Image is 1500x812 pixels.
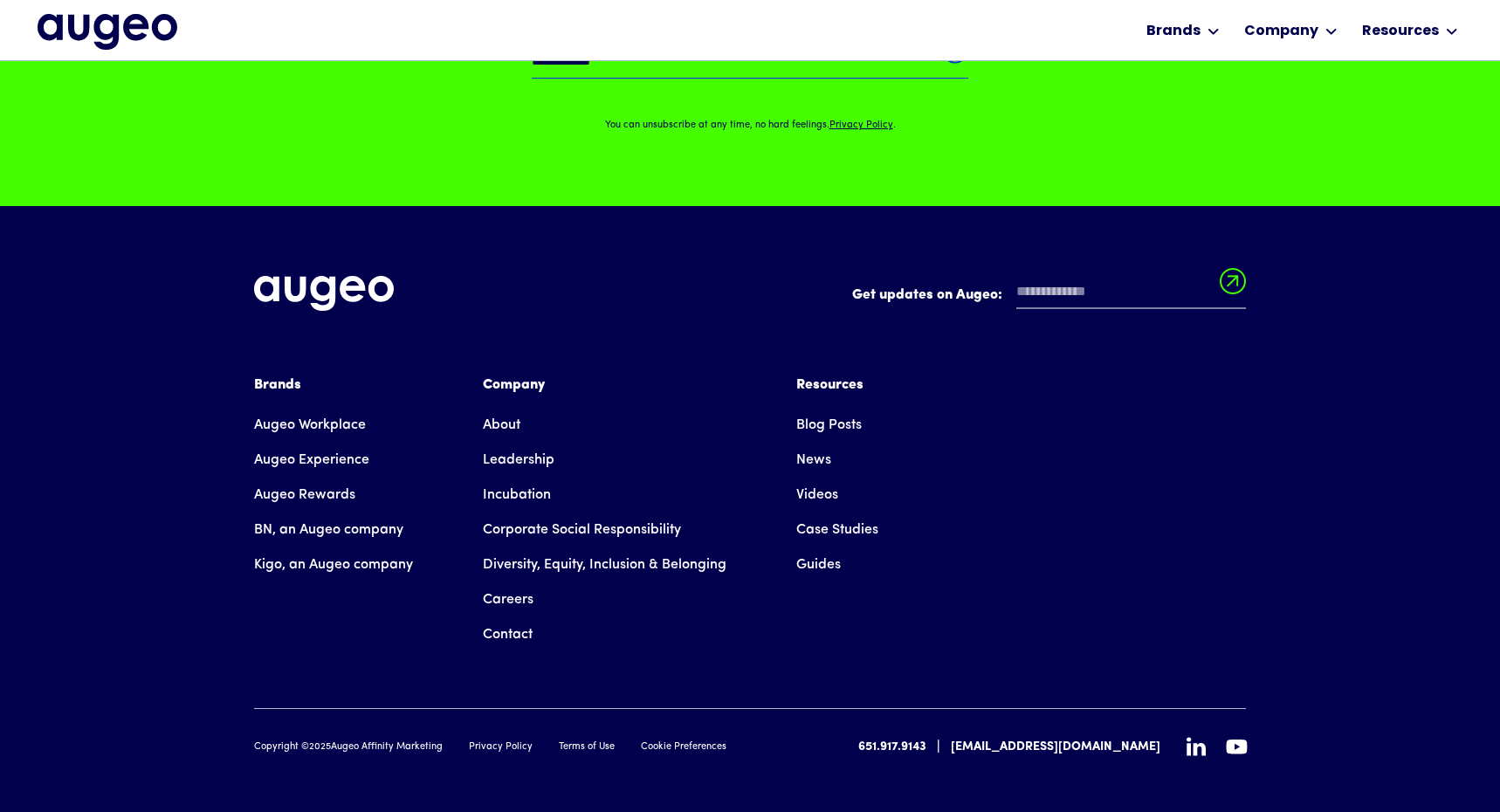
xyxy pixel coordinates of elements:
img: Augeo's full logo in white. [254,276,394,312]
div: Company [483,375,726,396]
a: Contact [483,617,533,652]
a: Augeo Rewards [254,478,355,513]
a: Videos [796,478,838,513]
div: Copyright © Augeo Affinity Marketing [254,740,443,755]
form: Email Form [532,45,968,87]
a: [EMAIL_ADDRESS][DOMAIN_NAME] [951,738,1160,756]
img: Augeo's full logo in midnight blue. [38,14,177,49]
div: Resources [1362,21,1439,42]
input: Submit [1220,268,1246,305]
div: | [937,737,940,758]
a: Leadership [483,443,554,478]
a: Privacy Policy [469,740,533,755]
form: Email Form [852,276,1246,318]
a: 651.917.9143 [858,738,926,756]
a: Incubation [483,478,551,513]
div: Brands [1146,21,1201,42]
p: You can unsubscribe at any time, no hard feelings. . [605,115,896,136]
a: Augeo Workplace [254,408,366,443]
a: Blog Posts [796,408,862,443]
a: Corporate Social Responsibility [483,513,681,547]
div: Company [1244,21,1318,42]
a: home [38,14,177,49]
a: Careers [483,582,533,617]
a: Kigo, an Augeo company [254,547,413,582]
label: Get updates on Augeo: [852,285,1002,306]
a: Augeo Experience [254,443,369,478]
a: Privacy Policy [829,120,893,130]
div: Resources [796,375,878,396]
a: Diversity, Equity, Inclusion & Belonging [483,547,726,582]
a: About [483,408,520,443]
a: Terms of Use [559,740,615,755]
span: 2025 [309,742,331,752]
a: Case Studies [796,513,878,547]
a: BN, an Augeo company [254,513,403,547]
a: News [796,443,831,478]
a: Cookie Preferences [641,740,726,755]
a: Guides [796,547,841,582]
div: Brands [254,375,413,396]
